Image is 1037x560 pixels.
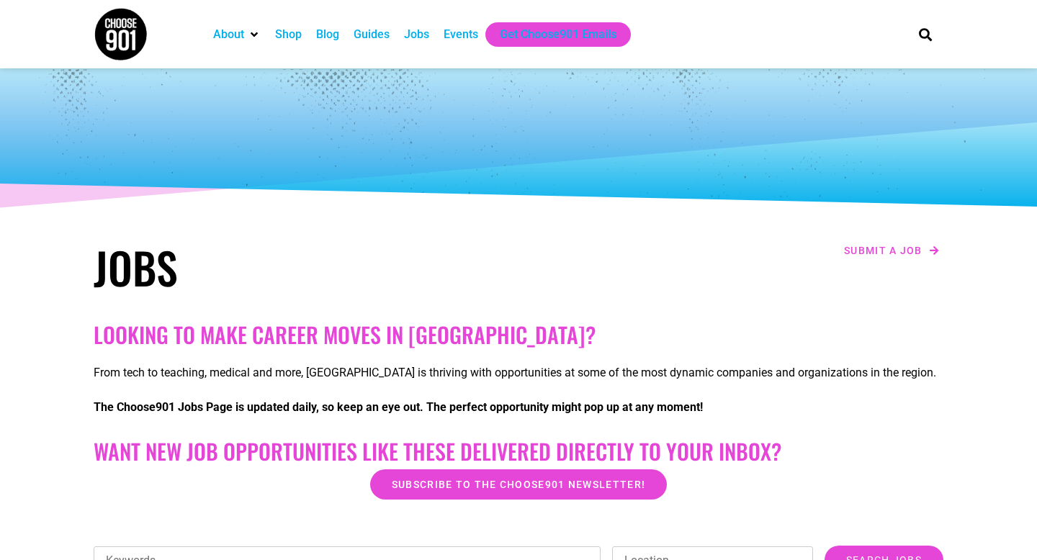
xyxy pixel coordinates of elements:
h1: Jobs [94,241,511,293]
a: Jobs [404,26,429,43]
a: Blog [316,26,339,43]
div: Search [914,22,938,46]
a: About [213,26,244,43]
a: Get Choose901 Emails [500,26,616,43]
a: Events [444,26,478,43]
a: Subscribe to the Choose901 newsletter! [370,469,667,500]
nav: Main nav [206,22,894,47]
strong: The Choose901 Jobs Page is updated daily, so keep an eye out. The perfect opportunity might pop u... [94,400,703,414]
p: From tech to teaching, medical and more, [GEOGRAPHIC_DATA] is thriving with opportunities at some... [94,364,943,381]
div: About [206,22,268,47]
span: Submit a job [844,245,922,256]
span: Subscribe to the Choose901 newsletter! [392,479,645,489]
h2: Want New Job Opportunities like these Delivered Directly to your Inbox? [94,438,943,464]
h2: Looking to make career moves in [GEOGRAPHIC_DATA]? [94,322,943,348]
a: Shop [275,26,302,43]
a: Guides [354,26,390,43]
a: Submit a job [840,241,943,260]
